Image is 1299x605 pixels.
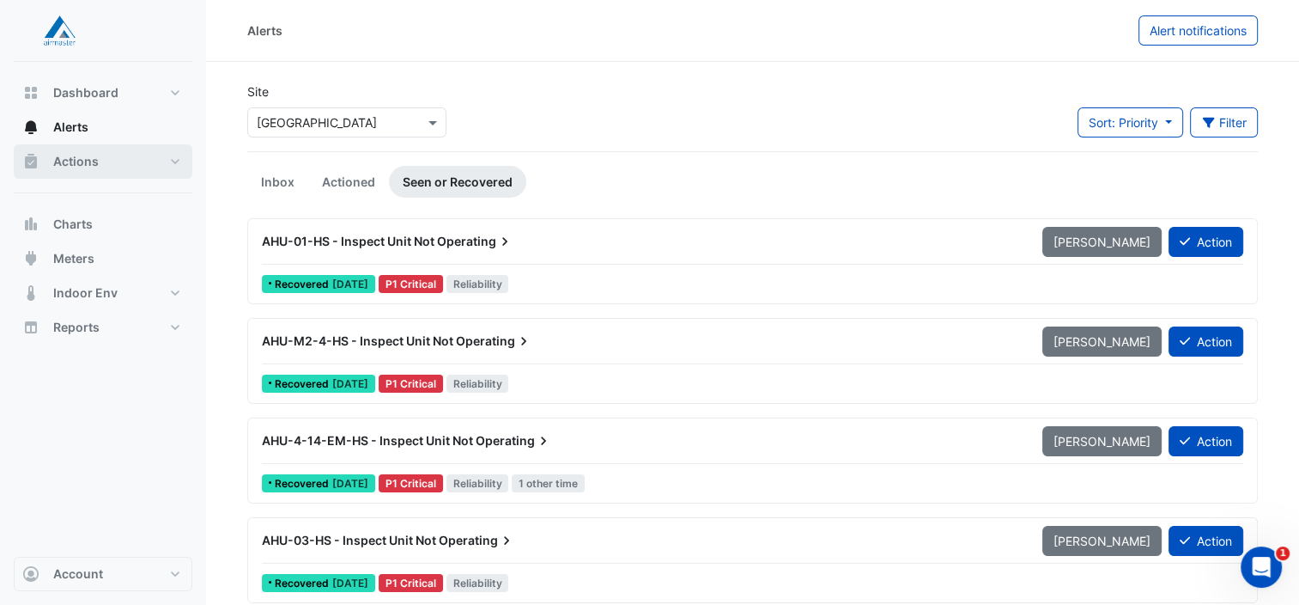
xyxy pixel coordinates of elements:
[446,375,509,393] span: Reliability
[22,84,39,101] app-icon: Dashboard
[1042,327,1162,357] button: [PERSON_NAME]
[53,216,93,233] span: Charts
[1053,235,1150,249] span: [PERSON_NAME]
[27,113,236,131] div: CIM typically replies in under 30m.
[446,574,509,592] span: Reliability
[1168,327,1243,357] button: Action
[14,331,330,416] div: James says…
[300,7,332,40] button: Home
[14,557,192,591] button: Account
[1053,434,1150,449] span: [PERSON_NAME]
[262,333,453,348] span: AHU-M2-4-HS - Inspect Unit Not
[14,331,282,385] div: Hi There. Can you please confirm your email address? Thank you.[PERSON_NAME] • [DATE]
[106,427,316,441] a: [EMAIL_ADDRESS][DOMAIN_NAME]
[11,7,44,40] button: go back
[15,437,329,467] textarea: Message…
[22,250,39,267] app-icon: Meters
[14,143,330,199] div: Operator says…
[82,474,95,487] button: Upload attachment
[14,76,192,110] button: Dashboard
[1042,526,1162,556] button: [PERSON_NAME]
[275,279,332,290] span: Recovered
[332,577,368,590] span: Thu 08-May-2025 13:00 AEST
[294,467,322,494] button: Send a message…
[456,333,532,350] span: Operating
[62,18,330,89] div: Hi guys, I'm having trouble logging in again. could i please have assistance with resetting my lo...
[275,578,332,589] span: Recovered
[14,276,192,310] button: Indoor Env
[446,474,509,492] span: Reliability
[379,574,443,592] div: P1 Critical
[53,84,118,101] span: Dashboard
[22,119,39,136] app-icon: Alerts
[446,275,509,293] span: Reliability
[1089,115,1158,130] span: Sort: Priority
[262,433,473,448] span: AHU-4-14-EM-HS - Inspect Unit Not
[1241,547,1282,588] iframe: Intercom live chat
[262,533,436,547] span: AHU-03-HS - Inspect Unit Not
[27,153,268,186] div: Give CIM and the team a way to reach you:
[14,199,330,331] div: Operator says…
[1168,526,1243,556] button: Action
[83,16,144,29] h1: Operator
[389,166,526,198] a: Seen or Recovered
[53,250,94,267] span: Meters
[14,144,192,179] button: Actions
[247,21,282,40] div: Alerts
[1150,23,1247,38] span: Alert notifications
[53,319,100,336] span: Reports
[1053,334,1150,349] span: [PERSON_NAME]
[49,9,76,37] img: Profile image for Operator
[1168,227,1243,257] button: Action
[332,477,368,490] span: Sun 22-Jun-2025 16:00 AEST
[27,388,162,399] div: [PERSON_NAME] • [DATE]
[275,379,332,389] span: Recovered
[14,416,330,474] div: Alister says…
[53,119,88,136] span: Alerts
[14,18,330,103] div: Alister says…
[22,153,39,170] app-icon: Actions
[1077,107,1183,137] button: Sort: Priority
[35,229,308,249] div: Get notified by email
[379,474,443,492] div: P1 Critical
[262,234,434,248] span: AHU-01-HS - Inspect Unit Not
[92,416,330,454] div: [EMAIL_ADDRESS][DOMAIN_NAME]
[247,82,269,101] label: Site
[14,310,192,345] button: Reports
[1053,534,1150,548] span: [PERSON_NAME]
[379,275,443,293] div: P1 Critical
[22,284,39,302] app-icon: Indoor Env
[14,207,192,241] button: Charts
[22,216,39,233] app-icon: Charts
[247,166,308,198] a: Inbox
[14,103,250,141] div: CIM typically replies in under 30m.
[437,233,513,250] span: Operating
[275,479,332,489] span: Recovered
[1168,426,1243,456] button: Action
[512,474,585,492] span: 1 other time
[35,254,274,289] input: Enter your email
[1042,426,1162,456] button: [PERSON_NAME]
[53,284,118,302] span: Indoor Env
[476,432,552,449] span: Operating
[22,319,39,336] app-icon: Reports
[53,565,103,583] span: Account
[439,532,515,549] span: Operating
[14,241,192,276] button: Meters
[27,474,40,487] button: Emoji picker
[14,103,330,143] div: Operator says…
[54,474,68,487] button: Gif picker
[332,278,368,290] span: Tue 12-Aug-2025 23:30 AEST
[14,143,282,197] div: Give CIM and the team a way to reach you:
[1190,107,1259,137] button: Filter
[21,14,98,48] img: Company Logo
[1276,547,1290,560] span: 1
[308,166,389,198] a: Actioned
[332,377,368,390] span: Wed 23-Jul-2025 14:00 AEST
[53,153,99,170] span: Actions
[1042,227,1162,257] button: [PERSON_NAME]
[1138,15,1258,46] button: Alert notifications
[14,110,192,144] button: Alerts
[274,254,308,289] button: Submit
[379,375,443,393] div: P1 Critical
